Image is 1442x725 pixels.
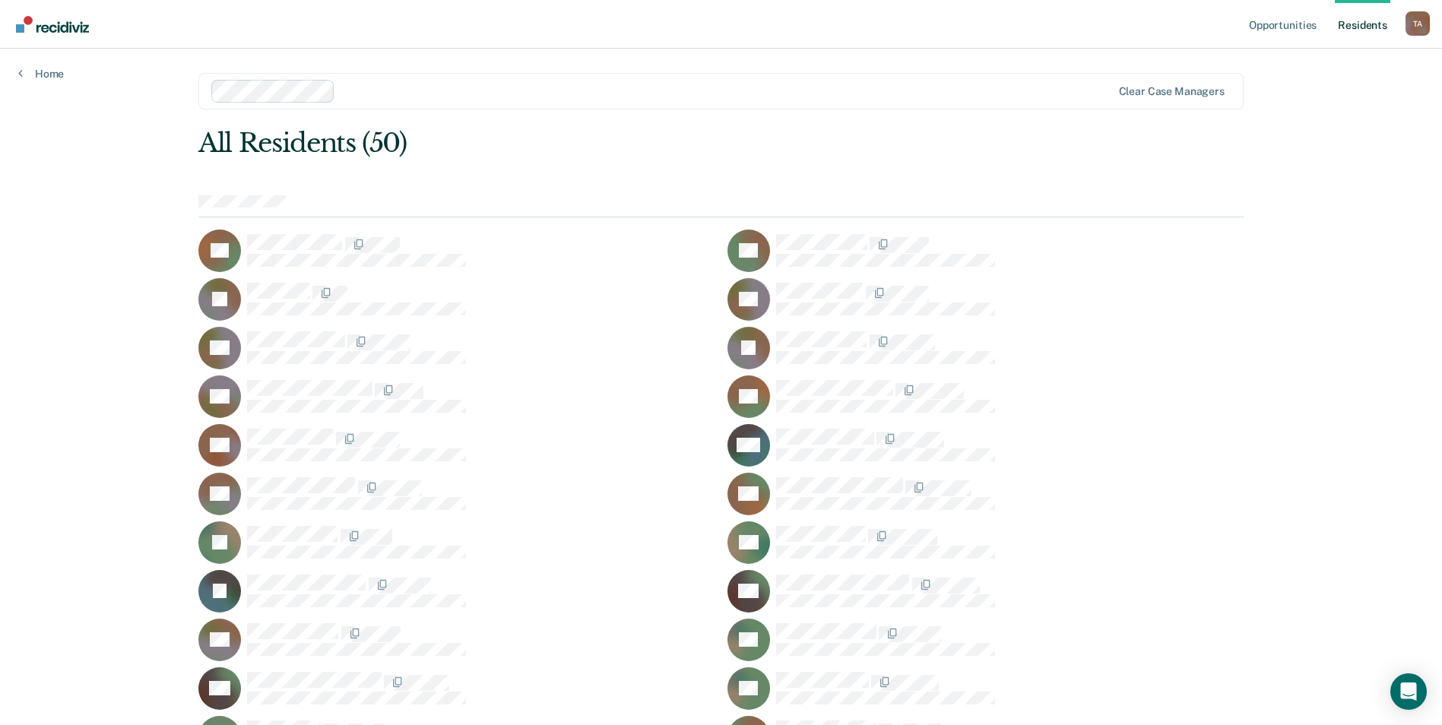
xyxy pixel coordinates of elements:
img: Recidiviz [16,16,89,33]
div: All Residents (50) [198,128,1035,159]
button: Profile dropdown button [1406,11,1430,36]
div: T A [1406,11,1430,36]
div: Clear case managers [1119,85,1225,98]
a: Home [18,67,64,81]
div: Open Intercom Messenger [1390,673,1427,710]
